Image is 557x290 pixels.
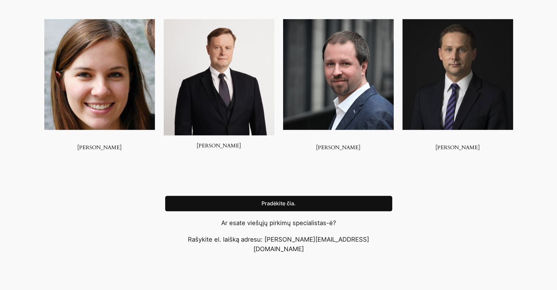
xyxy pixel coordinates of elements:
h3: [PERSON_NAME] [283,144,394,151]
h3: [PERSON_NAME] [164,143,274,149]
a: Pradėkite čia. [165,196,392,211]
h3: [PERSON_NAME] [402,144,513,151]
h3: [PERSON_NAME] [44,144,155,151]
p: Rašykite el. laišką adresu: [PERSON_NAME][EMAIL_ADDRESS][DOMAIN_NAME] [165,235,392,254]
p: Ar esate viešųjų pirkimų specialistas-ė? [165,218,392,228]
